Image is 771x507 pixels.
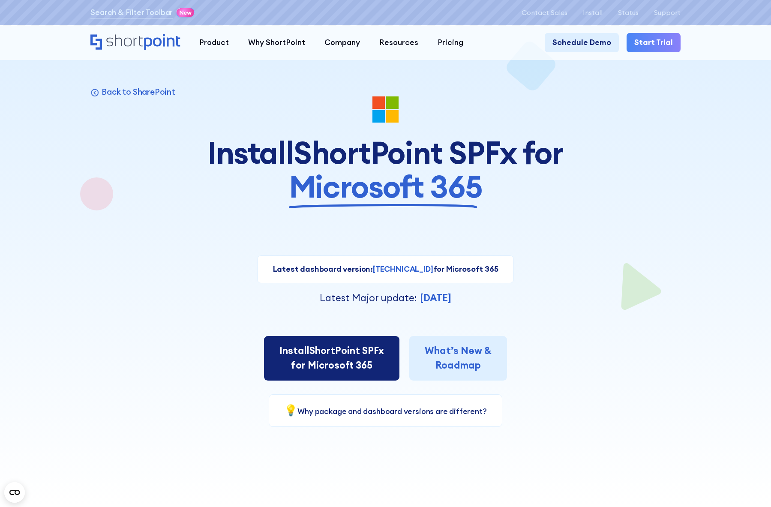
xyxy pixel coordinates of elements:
div: Why ShortPoint [248,37,305,48]
div: Company [324,37,360,48]
a: Home [90,34,180,51]
div: Pricing [438,37,463,48]
a: Install [583,9,603,16]
a: Support [654,9,681,16]
a: InstallShortPoint SPFxfor Microsoft 365 [264,336,399,380]
iframe: Chat Widget [617,408,771,507]
a: Start Trial [627,33,681,52]
strong: Latest dashboard version: [273,264,373,274]
a: Why ShortPoint [239,33,315,52]
span: Microsoft 365 [289,169,482,203]
a: Schedule Demo [545,33,619,52]
div: Product [199,37,229,48]
p: Latest Major update: [320,291,417,306]
strong: [TECHNICAL_ID] [373,264,433,274]
a: Back to SharePoint [90,87,175,97]
strong: for Microsoft 365 [433,264,498,274]
span: 💡 [284,403,297,417]
p: Back to SharePoint [102,87,175,97]
a: 💡Why package and dashboard versions are different? [284,406,486,416]
div: Resources [379,37,418,48]
a: Resources [370,33,428,52]
span: Install [279,345,309,357]
a: Pricing [428,33,473,52]
a: Company [315,33,370,52]
a: Contact Sales [522,9,567,16]
a: Search & Filter Toolbar [90,7,173,18]
a: Status [618,9,639,16]
a: Product [190,33,239,52]
a: What’s New &Roadmap [409,336,507,380]
h1: ShortPoint SPFx for [193,135,579,203]
strong: [DATE] [420,292,451,304]
span: Install [207,135,294,169]
button: Open CMP widget [4,482,25,503]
